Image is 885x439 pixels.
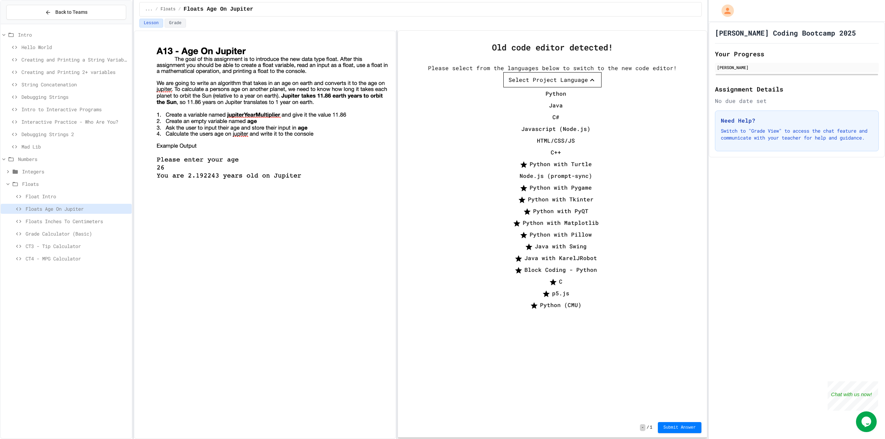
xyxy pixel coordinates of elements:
[21,68,129,76] span: Creating and Printing 2+ variables
[178,7,181,12] span: /
[26,218,129,225] span: Floats Inches To Centimeters
[22,168,129,175] span: Integers
[18,31,129,38] span: Intro
[510,252,602,264] li: Java with KarelJRobot
[503,72,602,87] button: Select Project Language
[510,229,602,240] li: Python with Pillow
[510,194,602,205] li: Python with Tkinter
[663,425,696,430] span: Submit Answer
[510,159,602,170] li: Python with Turtle
[184,5,253,13] span: Floats Age On Jupiter
[510,135,602,146] li: HTML/CSS/JS
[510,299,602,311] li: Python (CMU)
[510,147,602,158] li: C++
[26,193,129,200] span: Float Intro
[856,411,878,432] iframe: chat widget
[721,116,873,125] h3: Need Help?
[714,3,736,19] div: My Account
[510,276,602,287] li: C
[717,64,877,70] div: [PERSON_NAME]
[510,217,602,228] li: Python with Matplotlib
[21,56,129,63] span: Creating and Printing a String Variable
[510,241,602,252] li: Java with Swing
[510,170,602,181] li: Node.js (prompt-sync)
[22,180,129,188] span: Floats
[165,19,186,28] button: Grade
[26,255,129,262] span: CT4 - MPG Calculator
[640,424,645,431] span: -
[510,123,602,134] li: Javascript (Node.js)
[658,422,701,433] button: Submit Answer
[647,425,649,430] span: /
[828,381,878,411] iframe: chat widget
[21,93,129,101] span: Debugging Strings
[510,288,602,299] li: p5.js
[21,44,129,51] span: Hello World
[510,88,602,99] li: Python
[492,41,613,54] div: Old code editor detected!
[139,19,163,28] button: Lesson
[21,118,129,125] span: Interactive Practice - Who Are You?
[18,155,129,163] span: Numbers
[21,81,129,88] span: String Concatenation
[161,7,176,12] span: Floats
[715,49,879,59] h2: Your Progress
[26,205,129,212] span: Floats Age On Jupiter
[715,28,856,38] h1: [PERSON_NAME] Coding Bootcamp 2025
[510,182,602,193] li: Python with Pygame
[650,425,652,430] span: 1
[510,206,602,217] li: Python with PyQT
[6,5,126,20] button: Back to Teams
[26,242,129,250] span: CT3 - Tip Calculator
[715,97,879,105] div: No due date set
[510,264,602,275] li: Block Coding - Python
[721,127,873,141] p: Switch to "Grade View" to access the chat feature and communicate with your teacher for help and ...
[510,100,602,111] li: Java
[428,64,677,72] div: Please select from the languages below to switch to the new code editor!
[510,112,602,123] li: C#
[55,9,87,16] span: Back to Teams
[21,106,129,113] span: Intro to Interactive Programs
[21,131,129,138] span: Debugging Strings 2
[145,7,153,12] span: ...
[715,84,879,94] h2: Assignment Details
[155,7,158,12] span: /
[21,143,129,150] span: Mad Lib
[509,76,588,84] div: Select Project Language
[26,230,129,237] span: Grade Calculator (Basic)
